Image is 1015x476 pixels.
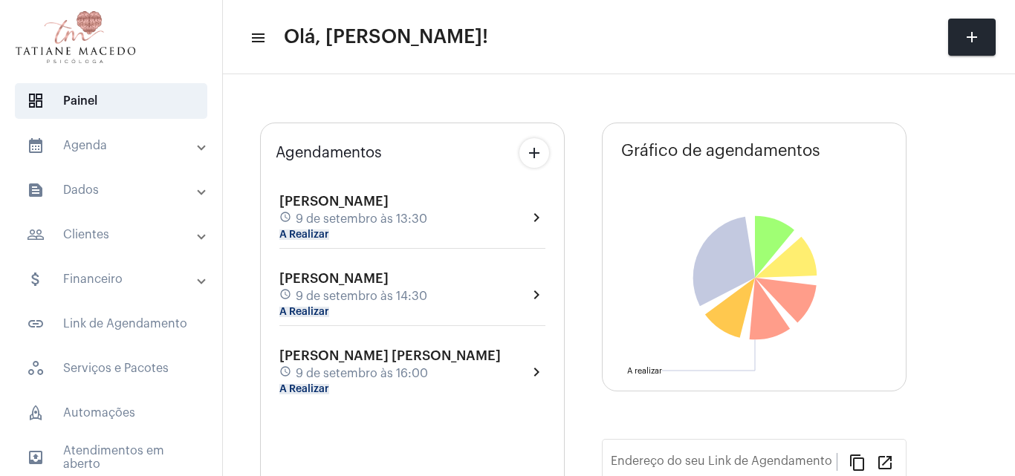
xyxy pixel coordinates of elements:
span: sidenav icon [27,359,45,377]
mat-icon: content_copy [849,453,866,471]
span: 9 de setembro às 14:30 [296,290,427,303]
span: Link de Agendamento [15,306,207,342]
mat-icon: chevron_right [528,209,545,226]
mat-panel-title: Financeiro [27,270,198,288]
input: Link [611,457,837,471]
mat-icon: sidenav icon [27,181,45,199]
span: [PERSON_NAME] [279,272,389,285]
mat-chip: A Realizar [279,307,329,317]
mat-expansion-panel-header: sidenav iconAgenda [9,128,222,163]
mat-panel-title: Agenda [27,137,198,154]
mat-icon: sidenav icon [250,29,265,47]
mat-panel-title: Dados [27,181,198,199]
mat-icon: add [963,28,981,46]
mat-icon: schedule [279,211,293,227]
span: Olá, [PERSON_NAME]! [284,25,488,49]
span: Serviços e Pacotes [15,351,207,386]
span: 9 de setembro às 13:30 [296,212,427,226]
span: Painel [15,83,207,119]
mat-icon: sidenav icon [27,137,45,154]
mat-chip: A Realizar [279,384,329,394]
mat-icon: sidenav icon [27,226,45,244]
mat-icon: chevron_right [528,363,545,381]
img: e19876e2-e0dd-e00a-0a37-7f881691473f.png [12,7,139,67]
mat-icon: schedule [279,288,293,304]
text: A realizar [627,367,662,375]
span: Atendimentos em aberto [15,440,207,475]
mat-icon: sidenav icon [27,449,45,466]
span: Gráfico de agendamentos [621,142,820,160]
mat-icon: chevron_right [528,286,545,304]
span: sidenav icon [27,92,45,110]
mat-panel-title: Clientes [27,226,198,244]
mat-icon: schedule [279,365,293,382]
span: Automações [15,395,207,431]
mat-icon: add [525,144,543,162]
span: sidenav icon [27,404,45,422]
span: Agendamentos [276,145,382,161]
mat-icon: sidenav icon [27,315,45,333]
mat-icon: open_in_new [876,453,894,471]
mat-expansion-panel-header: sidenav iconFinanceiro [9,261,222,297]
span: [PERSON_NAME] [PERSON_NAME] [279,349,501,362]
mat-expansion-panel-header: sidenav iconDados [9,172,222,208]
mat-expansion-panel-header: sidenav iconClientes [9,217,222,252]
span: [PERSON_NAME] [279,195,389,208]
span: 9 de setembro às 16:00 [296,367,428,380]
mat-chip: A Realizar [279,229,329,240]
mat-icon: sidenav icon [27,270,45,288]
